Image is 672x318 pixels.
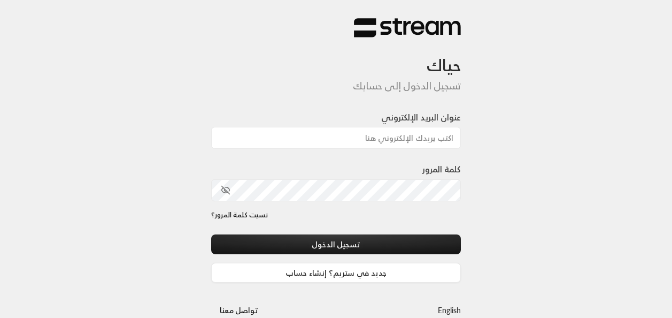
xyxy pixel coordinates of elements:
[381,111,461,124] label: عنوان البريد الإلكتروني
[211,127,461,149] input: اكتب بريدك الإلكتروني هنا
[211,210,268,221] a: نسيت كلمة المرور؟
[211,263,461,283] a: جديد في ستريم؟ إنشاء حساب
[211,304,267,317] a: تواصل معنا
[211,38,461,75] h3: حياك
[211,80,461,92] h5: تسجيل الدخول إلى حسابك
[422,163,461,176] label: كلمة المرور
[211,234,461,254] button: تسجيل الدخول
[217,181,235,199] button: toggle password visibility
[354,18,461,39] img: Stream Logo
